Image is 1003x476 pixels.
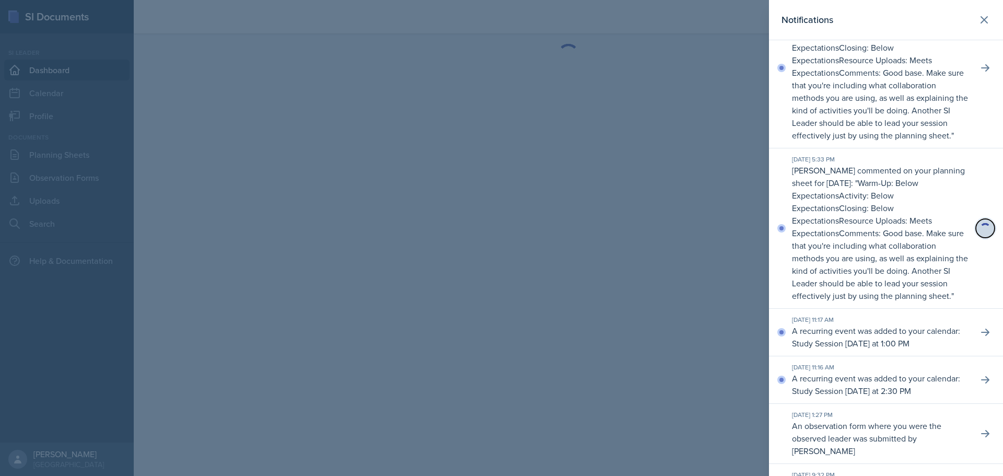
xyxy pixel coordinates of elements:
[792,363,970,372] div: [DATE] 11:16 AM
[792,67,968,141] p: Comments: Good base. Make sure that you're including what collaboration methods you are using, as...
[792,190,894,214] p: Activity: Below Expectations
[792,372,970,397] p: A recurring event was added to your calendar: Study Session [DATE] at 2:30 PM
[792,4,970,142] p: [PERSON_NAME] commented on your planning sheet for [DATE]: " "
[792,420,970,457] p: An observation form where you were the observed leader was submitted by [PERSON_NAME]
[792,227,968,301] p: Comments: Good base. Make sure that you're including what collaboration methods you are using, as...
[792,155,970,164] div: [DATE] 5:33 PM
[792,42,894,66] p: Closing: Below Expectations
[792,202,894,226] p: Closing: Below Expectations
[792,215,932,239] p: Resource Uploads: Meets Expectations
[782,13,833,27] h2: Notifications
[792,164,970,302] p: [PERSON_NAME] commented on your planning sheet for [DATE]: " "
[792,54,932,78] p: Resource Uploads: Meets Expectations
[792,410,970,420] div: [DATE] 1:27 PM
[792,315,970,324] div: [DATE] 11:17 AM
[792,324,970,350] p: A recurring event was added to your calendar: Study Session [DATE] at 1:00 PM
